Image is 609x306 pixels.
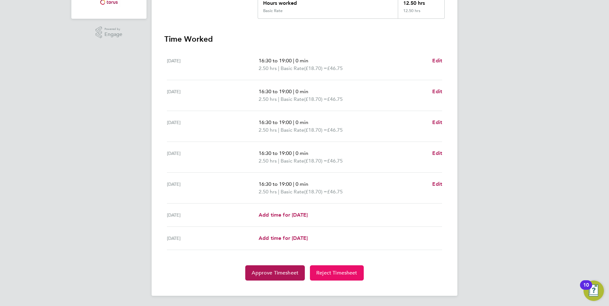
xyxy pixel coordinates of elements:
[432,88,442,94] span: Edit
[167,180,259,196] div: [DATE]
[167,119,259,134] div: [DATE]
[432,58,442,64] span: Edit
[296,181,308,187] span: 0 min
[278,158,279,164] span: |
[167,57,259,72] div: [DATE]
[263,8,283,13] div: Basic Rate
[259,58,292,64] span: 16:30 to 19:00
[259,212,308,218] span: Add time for [DATE]
[278,96,279,102] span: |
[278,127,279,133] span: |
[432,180,442,188] a: Edit
[259,181,292,187] span: 16:30 to 19:00
[432,57,442,65] a: Edit
[293,58,294,64] span: |
[296,88,308,94] span: 0 min
[167,211,259,219] div: [DATE]
[281,157,304,165] span: Basic Rate
[104,32,122,37] span: Engage
[316,270,357,276] span: Reject Timesheet
[327,127,343,133] span: £46.75
[584,281,604,301] button: Open Resource Center, 10 new notifications
[281,65,304,72] span: Basic Rate
[432,88,442,95] a: Edit
[259,96,277,102] span: 2.50 hrs
[327,65,343,71] span: £46.75
[296,150,308,156] span: 0 min
[259,235,308,241] span: Add time for [DATE]
[164,34,445,44] h3: Time Worked
[104,26,122,32] span: Powered by
[293,150,294,156] span: |
[583,285,589,293] div: 10
[167,234,259,242] div: [DATE]
[259,127,277,133] span: 2.50 hrs
[278,65,279,71] span: |
[259,158,277,164] span: 2.50 hrs
[327,96,343,102] span: £46.75
[245,265,305,281] button: Approve Timesheet
[432,150,442,157] a: Edit
[293,119,294,125] span: |
[281,95,304,103] span: Basic Rate
[293,88,294,94] span: |
[252,270,298,276] span: Approve Timesheet
[259,150,292,156] span: 16:30 to 19:00
[281,188,304,196] span: Basic Rate
[259,65,277,71] span: 2.50 hrs
[304,127,327,133] span: (£18.70) =
[432,119,442,126] a: Edit
[304,189,327,195] span: (£18.70) =
[310,265,364,281] button: Reject Timesheet
[281,126,304,134] span: Basic Rate
[296,119,308,125] span: 0 min
[304,65,327,71] span: (£18.70) =
[259,234,308,242] a: Add time for [DATE]
[96,26,123,38] a: Powered byEngage
[327,189,343,195] span: £46.75
[167,88,259,103] div: [DATE]
[259,88,292,94] span: 16:30 to 19:00
[304,96,327,102] span: (£18.70) =
[259,119,292,125] span: 16:30 to 19:00
[432,181,442,187] span: Edit
[278,189,279,195] span: |
[432,150,442,156] span: Edit
[304,158,327,164] span: (£18.70) =
[259,189,277,195] span: 2.50 hrs
[167,150,259,165] div: [DATE]
[293,181,294,187] span: |
[296,58,308,64] span: 0 min
[327,158,343,164] span: £46.75
[259,211,308,219] a: Add time for [DATE]
[398,8,444,18] div: 12.50 hrs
